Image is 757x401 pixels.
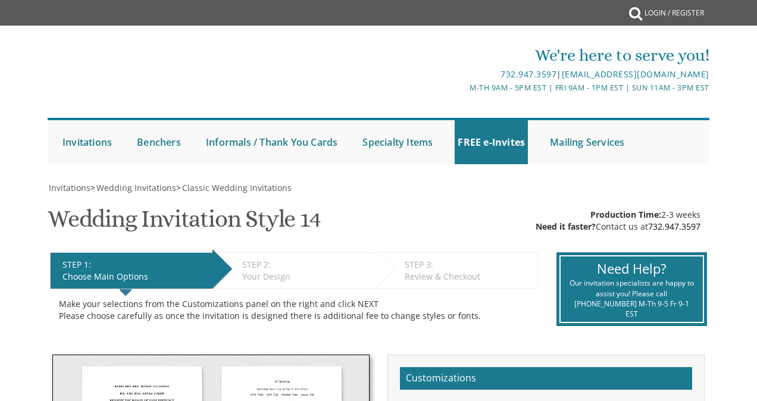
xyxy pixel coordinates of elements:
[95,182,176,193] a: Wedding Invitations
[176,182,292,193] span: >
[62,259,207,271] div: STEP 1:
[269,67,709,82] div: |
[562,68,709,80] a: [EMAIL_ADDRESS][DOMAIN_NAME]
[570,259,695,278] div: Need Help?
[648,221,700,232] a: 732.947.3597
[570,278,695,319] div: Our invitation specialists are happy to assist you! Please call [PHONE_NUMBER] M-Th 9-5 Fr 9-1 EST
[90,182,176,193] span: >
[182,182,292,193] span: Classic Wedding Invitations
[405,271,531,283] div: Review & Checkout
[59,298,529,322] div: Make your selections from the Customizations panel on the right and click NEXT Please choose care...
[405,259,531,271] div: STEP 3:
[590,209,661,220] span: Production Time:
[242,271,369,283] div: Your Design
[181,182,292,193] a: Classic Wedding Invitations
[269,43,709,67] div: We're here to serve you!
[242,259,369,271] div: STEP 2:
[455,120,528,164] a: FREE e-Invites
[134,120,184,164] a: Benchers
[536,209,700,233] div: 2-3 weeks Contact us at
[536,221,596,232] span: Need it faster?
[400,367,692,390] h2: Customizations
[60,120,115,164] a: Invitations
[203,120,340,164] a: Informals / Thank You Cards
[269,82,709,94] div: M-Th 9am - 5pm EST | Fri 9am - 1pm EST | Sun 11am - 3pm EST
[96,182,176,193] span: Wedding Invitations
[359,120,436,164] a: Specialty Items
[547,120,627,164] a: Mailing Services
[48,206,321,241] h1: Wedding Invitation Style 14
[49,182,90,193] span: Invitations
[48,182,90,193] a: Invitations
[62,271,207,283] div: Choose Main Options
[501,68,556,80] a: 732.947.3597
